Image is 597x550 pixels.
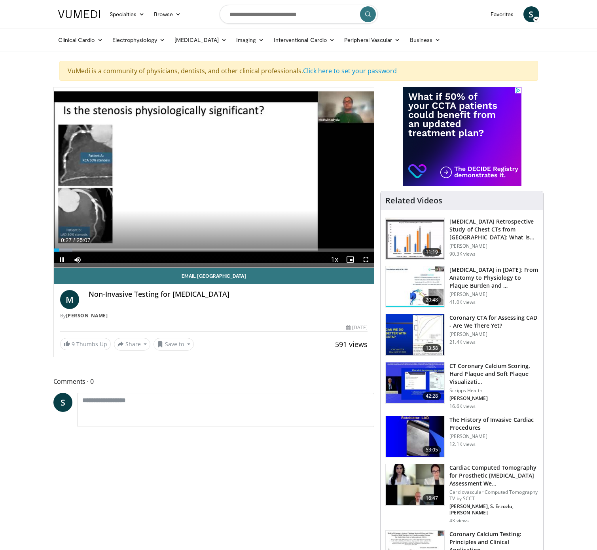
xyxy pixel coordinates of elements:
[220,5,378,24] input: Search topics, interventions
[423,248,442,256] span: 11:19
[358,252,374,267] button: Fullscreen
[105,6,150,22] a: Specialties
[386,218,444,259] img: c2eb46a3-50d3-446d-a553-a9f8510c7760.150x105_q85_crop-smart_upscale.jpg
[449,387,538,394] p: Scripps Health
[170,32,231,48] a: [MEDICAL_DATA]
[449,464,538,487] h3: Cardiac Computed Tomography for Prosthetic [MEDICAL_DATA] Assessment We…
[74,237,75,243] span: /
[59,61,538,81] div: VuMedi is a community of physicians, dentists, and other clinical professionals.
[449,218,538,241] h3: [MEDICAL_DATA] Retrospective Study of Chest CTs from [GEOGRAPHIC_DATA]: What is the Re…
[346,324,368,331] div: [DATE]
[154,338,194,351] button: Save to
[423,296,442,304] span: 20:48
[54,252,70,267] button: Pause
[54,268,374,284] a: Email [GEOGRAPHIC_DATA]
[66,312,108,319] a: [PERSON_NAME]
[61,237,72,243] span: 0:27
[303,66,397,75] a: Click here to set your password
[449,416,538,432] h3: The History of Invasive Cardiac Procedures
[89,290,368,299] h4: Non-Invasive Testing for [MEDICAL_DATA]
[60,312,368,319] div: By
[386,266,444,307] img: 823da73b-7a00-425d-bb7f-45c8b03b10c3.150x105_q85_crop-smart_upscale.jpg
[523,6,539,22] a: S
[449,299,476,305] p: 41.0K views
[386,362,444,404] img: 4ea3ec1a-320e-4f01-b4eb-a8bc26375e8f.150x105_q85_crop-smart_upscale.jpg
[70,252,85,267] button: Mute
[231,32,269,48] a: Imaging
[108,32,170,48] a: Electrophysiology
[149,6,186,22] a: Browse
[385,362,538,410] a: 42:28 CT Coronary Calcium Scoring, Hard Plaque and Soft Plaque Visualizati… Scripps Health [PERSO...
[449,518,469,524] p: 43 views
[486,6,519,22] a: Favorites
[423,446,442,454] span: 53:05
[386,314,444,355] img: 34b2b9a4-89e5-4b8c-b553-8a638b61a706.150x105_q85_crop-smart_upscale.jpg
[449,433,538,440] p: [PERSON_NAME]
[53,376,375,387] span: Comments 0
[449,489,538,502] p: Cardiovascular Computed Tomography TV by SCCT
[326,252,342,267] button: Playback Rate
[60,290,79,309] a: M
[385,464,538,524] a: 16:47 Cardiac Computed Tomography for Prosthetic [MEDICAL_DATA] Assessment We… Cardiovascular Com...
[386,416,444,457] img: a9c9c892-6047-43b2-99ef-dda026a14e5f.150x105_q85_crop-smart_upscale.jpg
[449,395,538,402] p: [PERSON_NAME]
[449,314,538,330] h3: Coronary CTA for Assessing CAD - Are We There Yet?
[449,403,476,410] p: 16.6K views
[385,314,538,356] a: 13:58 Coronary CTA for Assessing CAD - Are We There Yet? [PERSON_NAME] 21.4K views
[385,218,538,260] a: 11:19 [MEDICAL_DATA] Retrospective Study of Chest CTs from [GEOGRAPHIC_DATA]: What is the Re… [PE...
[449,291,538,298] p: [PERSON_NAME]
[423,344,442,352] span: 13:58
[423,392,442,400] span: 42:28
[60,338,111,350] a: 9 Thumbs Up
[114,338,151,351] button: Share
[449,503,538,516] p: [PERSON_NAME], S. Erzozlu, [PERSON_NAME]
[449,251,476,257] p: 90.3K views
[449,331,538,338] p: [PERSON_NAME]
[53,32,108,48] a: Clinical Cardio
[403,87,521,186] iframe: Advertisement
[339,32,405,48] a: Peripheral Vascular
[449,266,538,290] h3: [MEDICAL_DATA] in [DATE]: From Anatomy to Physiology to Plaque Burden and …
[342,252,358,267] button: Enable picture-in-picture mode
[385,196,442,205] h4: Related Videos
[449,362,538,386] h3: CT Coronary Calcium Scoring, Hard Plaque and Soft Plaque Visualizati…
[449,243,538,249] p: [PERSON_NAME]
[269,32,340,48] a: Interventional Cardio
[76,237,90,243] span: 25:07
[58,10,100,18] img: VuMedi Logo
[449,339,476,345] p: 21.4K views
[54,248,374,252] div: Progress Bar
[385,266,538,308] a: 20:48 [MEDICAL_DATA] in [DATE]: From Anatomy to Physiology to Plaque Burden and … [PERSON_NAME] 4...
[72,340,75,348] span: 9
[405,32,445,48] a: Business
[54,87,374,268] video-js: Video Player
[335,339,368,349] span: 591 views
[423,494,442,502] span: 16:47
[386,464,444,505] img: ef7db2a5-b9e3-4d5d-833d-8dc40dd7331b.150x105_q85_crop-smart_upscale.jpg
[53,393,72,412] a: S
[449,441,476,448] p: 12.1K views
[385,416,538,458] a: 53:05 The History of Invasive Cardiac Procedures [PERSON_NAME] 12.1K views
